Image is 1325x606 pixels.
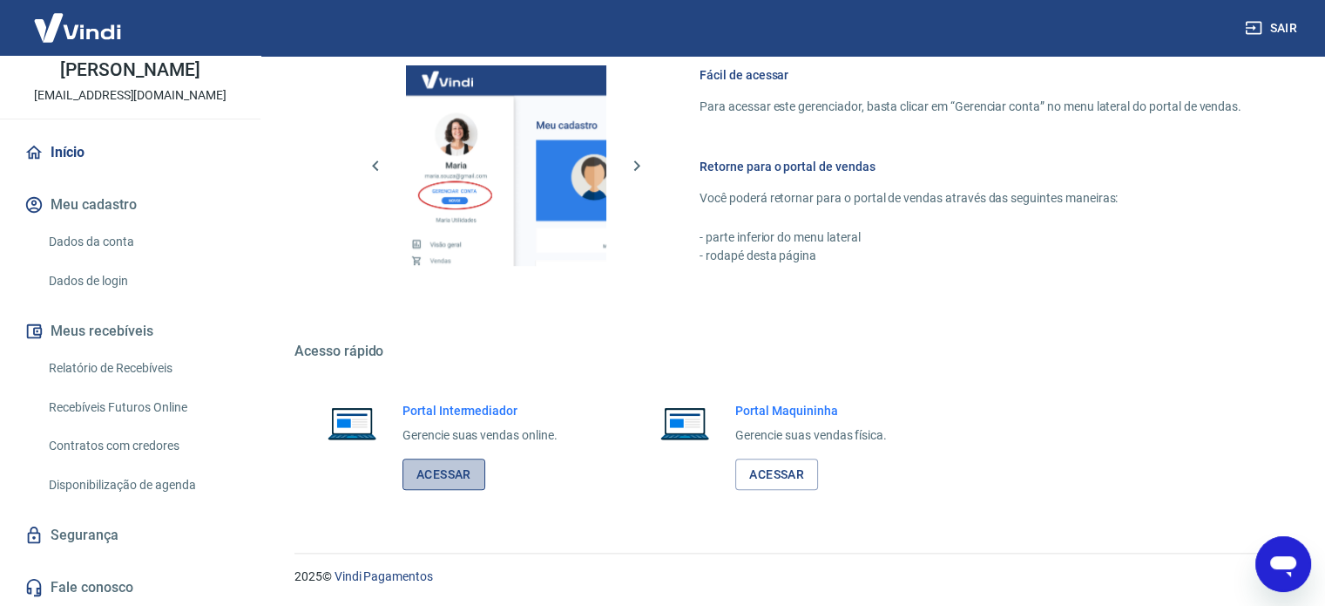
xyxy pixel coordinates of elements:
img: Vindi [21,1,134,54]
h6: Fácil de acessar [700,66,1241,84]
button: Meu cadastro [21,186,240,224]
p: - rodapé desta página [700,247,1241,265]
a: Acessar [735,459,818,491]
p: Gerencie suas vendas física. [735,426,887,445]
img: Imagem de um notebook aberto [315,402,389,444]
p: 2025 © [294,568,1283,586]
h6: Portal Intermediador [402,402,558,419]
a: Dados da conta [42,224,240,260]
p: Para acessar este gerenciador, basta clicar em “Gerenciar conta” no menu lateral do portal de ven... [700,98,1241,116]
a: Segurança [21,516,240,555]
button: Sair [1241,12,1304,44]
a: Acessar [402,459,485,491]
h6: Portal Maquininha [735,402,887,419]
button: Meus recebíveis [21,312,240,351]
a: Disponibilização de agenda [42,467,240,503]
h6: Retorne para o portal de vendas [700,158,1241,175]
a: Relatório de Recebíveis [42,351,240,386]
p: Gerencie suas vendas online. [402,426,558,445]
p: [EMAIL_ADDRESS][DOMAIN_NAME] [34,86,226,105]
a: Recebíveis Futuros Online [42,390,240,426]
h5: Acesso rápido [294,343,1283,360]
a: Vindi Pagamentos [335,569,433,583]
p: - parte inferior do menu lateral [700,228,1241,247]
p: [PERSON_NAME] [60,61,199,79]
a: Início [21,133,240,172]
iframe: Botão para abrir a janela de mensagens [1255,536,1311,592]
img: Imagem de um notebook aberto [648,402,721,444]
img: Imagem da dashboard mostrando o botão de gerenciar conta na sidebar no lado esquerdo [406,65,606,266]
a: Dados de login [42,263,240,299]
p: Você poderá retornar para o portal de vendas através das seguintes maneiras: [700,189,1241,208]
a: Contratos com credores [42,428,240,464]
